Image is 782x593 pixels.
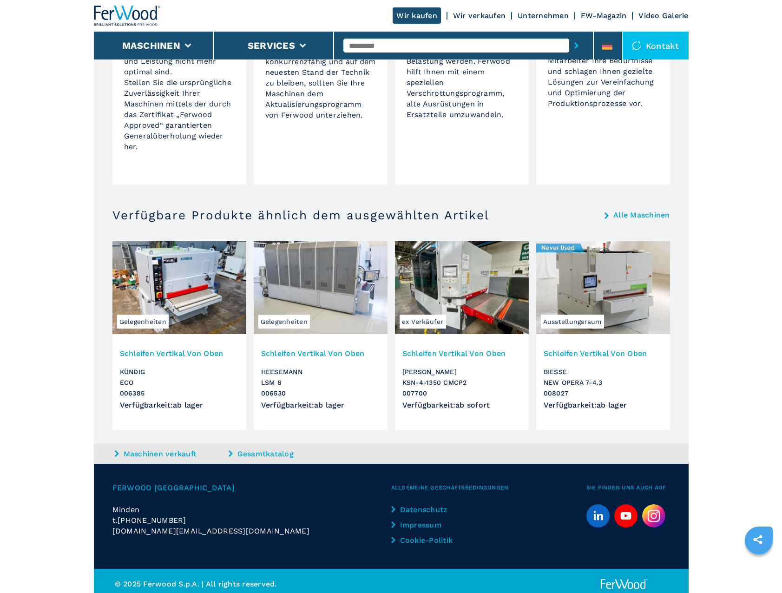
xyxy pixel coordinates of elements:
[120,367,239,399] h3: KÜNDIG ECO 006385
[544,348,663,359] h3: Schleifen Vertikal Von Oben
[124,24,235,152] p: Nach jahrelanger Arbeit mit der gleichen Maschine kann es vorkommen, dass Qualität und Leistung n...
[402,348,521,359] h3: Schleifen Vertikal Von Oben
[261,348,380,359] h3: Schleifen Vertikal Von Oben
[120,348,239,359] h3: Schleifen Vertikal Von Oben
[614,504,637,527] a: youtube
[122,40,180,51] button: Maschinen
[94,6,161,26] img: Ferwood
[743,551,775,586] iframe: Chat
[117,315,169,329] span: Gelegenheiten
[536,241,670,334] img: Schleifen Vertikal Von Oben BIESSE NEW OPERA 7-4.3
[391,535,469,546] a: Cookie-Politik
[112,505,140,514] span: Minden
[544,401,663,409] div: Verfügbarkeit : ab lager
[548,13,658,109] p: Dank der im Laufe der Jahre erworbenen Kompetenz und Flexibilität analysieren unsere qualifiziert...
[112,241,246,334] img: Schleifen Vertikal Von Oben KÜNDIG ECO
[118,515,186,526] span: [PHONE_NUMBER]
[541,315,604,329] span: Ausstellungsraum
[632,41,641,50] img: Kontakt
[115,579,391,589] p: © 2025 Ferwood S.p.A. | All rights reserved.
[395,241,529,430] a: Schleifen Vertikal Von Oben WEBER KSN-4-1350 CMCP2ex VerkäuferSchleifen Vertikal Von Oben[PERSON_...
[115,448,226,459] a: Maschinen verkauft
[599,578,649,590] img: Ferwood
[613,211,670,219] a: Alle Maschinen
[518,11,569,20] a: Unternehmen
[623,32,689,59] div: Kontakt
[112,241,246,430] a: Schleifen Vertikal Von Oben KÜNDIG ECOGelegenheitenSchleifen Vertikal Von ObenKÜNDIGECO006385Verf...
[112,482,391,493] span: Ferwood [GEOGRAPHIC_DATA]
[393,7,441,24] a: Wir kaufen
[112,515,391,526] div: t.
[402,367,521,399] h3: [PERSON_NAME] KSN-4-1350 CMCP2 007700
[248,40,295,51] button: Services
[229,448,340,459] a: Gesamtkatalog
[746,528,769,551] a: sharethis
[254,241,388,334] img: Schleifen Vertikal Von Oben HEESEMANN LSM 8
[258,315,310,329] span: Gelegenheiten
[120,401,239,409] div: Verfügbarkeit : ab lager
[400,315,446,329] span: ex Verkäufer
[402,401,521,409] div: Verfügbarkeit : ab sofort
[391,520,469,530] a: Impressum
[544,367,663,399] h3: BIESSE NEW OPERA 7-4.3 008027
[261,367,380,399] h3: HEESEMANN LSM 8 006530
[536,241,670,430] a: Schleifen Vertikal Von Oben BIESSE NEW OPERA 7-4.3AusstellungsraumSchleifen Vertikal Von ObenBIES...
[391,482,586,493] span: Allgemeine Geschäftsbedingungen
[586,482,670,493] span: Sie finden uns auch auf
[581,11,627,20] a: FW-Magazin
[638,11,688,20] a: Video Galerie
[642,504,665,527] img: Instagram
[569,35,584,56] button: submit-button
[265,35,376,120] p: Die Ansprüche des Marktes ändern sich ständig. Um konkurrenzfähig und auf dem neuesten Stand der ...
[395,241,529,334] img: Schleifen Vertikal Von Oben WEBER KSN-4-1350 CMCP2
[391,504,469,515] a: Datenschutz
[254,241,388,430] a: Schleifen Vertikal Von Oben HEESEMANN LSM 8GelegenheitenSchleifen Vertikal Von ObenHEESEMANNLSM 8...
[586,504,610,527] a: linkedin
[112,526,309,536] span: [DOMAIN_NAME][EMAIL_ADDRESS][DOMAIN_NAME]
[407,24,517,120] p: Nach jahrelanger Arbeit können Ihre zuverlässigsten Maschinen zu einer Belastung werden. Ferwood ...
[261,401,380,409] div: Verfügbarkeit : ab lager
[112,208,489,223] h3: Verfügbare Produkte ähnlich dem ausgewählten Artikel
[453,11,506,20] a: Wir verkaufen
